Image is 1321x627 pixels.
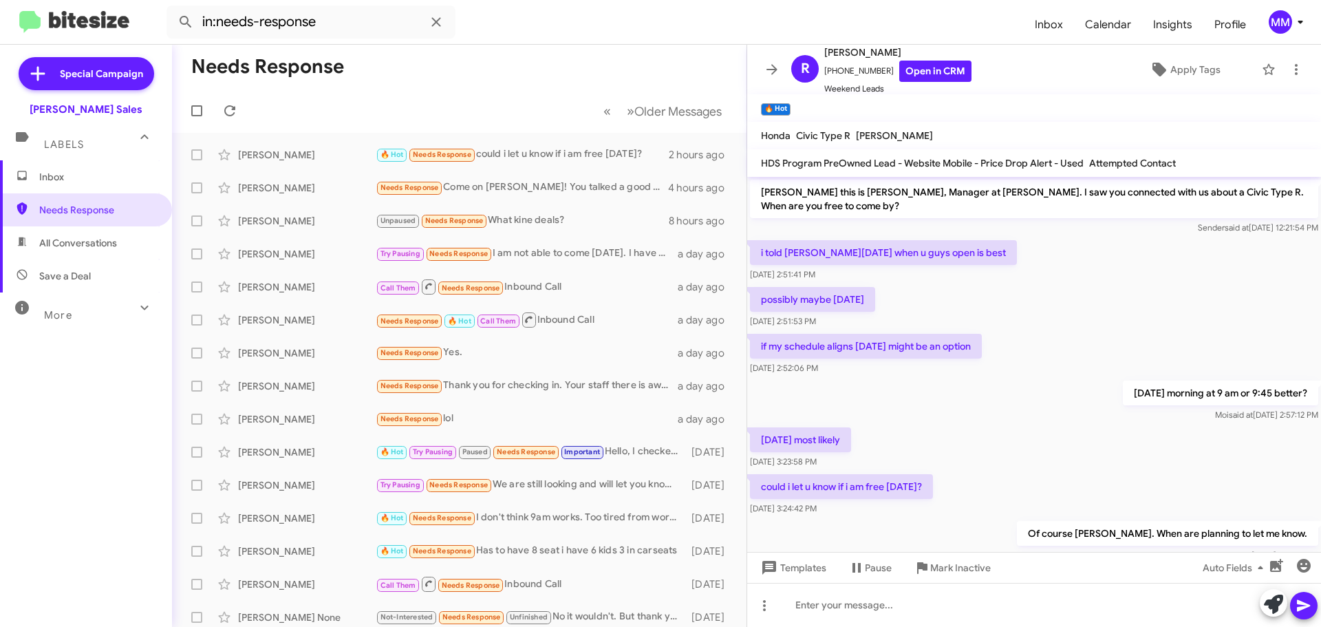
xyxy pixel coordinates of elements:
button: Previous [595,97,619,125]
p: [DATE] most likely [750,427,851,452]
div: a day ago [678,313,735,327]
span: Unpaused [380,216,416,225]
span: 🔥 Hot [380,150,404,159]
div: lol [376,411,678,427]
div: Yes. [376,345,678,361]
div: [DATE] [685,445,735,459]
span: Not-Interested [380,613,433,621]
span: [PERSON_NAME] [824,44,971,61]
button: Auto Fields [1192,555,1280,580]
div: Has to have 8 seat i have 6 kids 3 in carseats [376,543,685,559]
span: Call Them [480,317,516,326]
span: Unfinished [510,613,548,621]
span: Needs Response [442,613,501,621]
span: 🔥 Hot [380,513,404,522]
div: [PERSON_NAME] [238,478,376,492]
p: Of course [PERSON_NAME]. When are planning to let me know. [1017,521,1318,546]
span: R [801,58,810,80]
span: [PERSON_NAME] [856,129,933,142]
div: [PERSON_NAME] None [238,610,376,624]
div: MM [1269,10,1292,34]
span: Paused [462,447,488,456]
a: Inbox [1024,5,1074,45]
div: a day ago [678,346,735,360]
span: Labels [44,138,84,151]
span: All Conversations [39,236,117,250]
span: Auto Fields [1203,555,1269,580]
div: [DATE] [685,610,735,624]
button: MM [1257,10,1306,34]
span: Needs Response [429,249,488,258]
span: Try Pausing [413,447,453,456]
div: [PERSON_NAME] [238,544,376,558]
span: Save a Deal [39,269,91,283]
input: Search [167,6,455,39]
div: [PERSON_NAME] [238,577,376,591]
span: Attempted Contact [1089,157,1176,169]
div: could i let u know if i am free [DATE]? [376,147,669,162]
span: Honda [761,129,791,142]
span: Older Messages [634,104,722,119]
span: Call Them [380,581,416,590]
div: What kine deals? [376,213,669,229]
a: Profile [1203,5,1257,45]
div: [PERSON_NAME] [238,346,376,360]
div: [PERSON_NAME] [238,379,376,393]
span: said at [1229,410,1253,420]
p: if my schedule aligns [DATE] might be an option [750,334,982,359]
div: [DATE] [685,511,735,525]
span: Needs Response [497,447,555,456]
span: Apply Tags [1170,57,1221,82]
p: i told [PERSON_NAME][DATE] when u guys open is best [750,240,1017,265]
div: No it wouldn't. But thank you though. [376,609,685,625]
button: Pause [837,555,903,580]
span: Needs Response [442,284,500,293]
button: Templates [747,555,837,580]
div: [PERSON_NAME] [238,412,376,426]
span: [DATE] 3:24:42 PM [750,503,817,513]
div: Inbound Call [376,575,685,593]
span: Needs Response [413,546,471,555]
div: 2 hours ago [669,148,735,162]
div: [PERSON_NAME] [238,313,376,327]
span: [PHONE_NUMBER] [824,61,971,82]
div: [PERSON_NAME] [238,445,376,459]
div: I don't think 9am works. Too tired from work all week. I try to sleep in. [376,510,685,526]
span: Inbox [39,170,156,184]
span: Needs Response [380,348,439,357]
span: Moi [DATE] 3:55:23 PM [1214,550,1318,560]
span: « [603,103,611,120]
div: [PERSON_NAME] [238,181,376,195]
span: » [627,103,634,120]
span: Templates [758,555,826,580]
p: could i let u know if i am free [DATE]? [750,474,933,499]
div: [PERSON_NAME] [238,148,376,162]
span: [DATE] 2:52:06 PM [750,363,818,373]
span: HDS Program PreOwned Lead - Website Mobile - Price Drop Alert - Used [761,157,1084,169]
div: Inbound Call [376,278,678,295]
div: 8 hours ago [669,214,735,228]
span: 🔥 Hot [380,546,404,555]
nav: Page navigation example [596,97,730,125]
span: Mark Inactive [930,555,991,580]
button: Next [619,97,730,125]
span: Needs Response [380,317,439,326]
div: 4 hours ago [668,181,735,195]
span: Important [564,447,600,456]
span: 🔥 Hot [448,317,471,326]
div: Thank you for checking in. Your staff there is awesome! [376,378,678,394]
span: said at [1227,550,1252,560]
span: 🔥 Hot [380,447,404,456]
a: Calendar [1074,5,1142,45]
div: I am not able to come [DATE]. I have a pretty busy week. I can let you know when I am free [376,246,678,262]
span: Needs Response [380,183,439,192]
span: Pause [865,555,892,580]
div: [PERSON_NAME] [238,214,376,228]
div: [DATE] [685,544,735,558]
div: [PERSON_NAME] [238,280,376,294]
div: [DATE] [685,478,735,492]
span: Try Pausing [380,480,420,489]
span: Needs Response [380,414,439,423]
